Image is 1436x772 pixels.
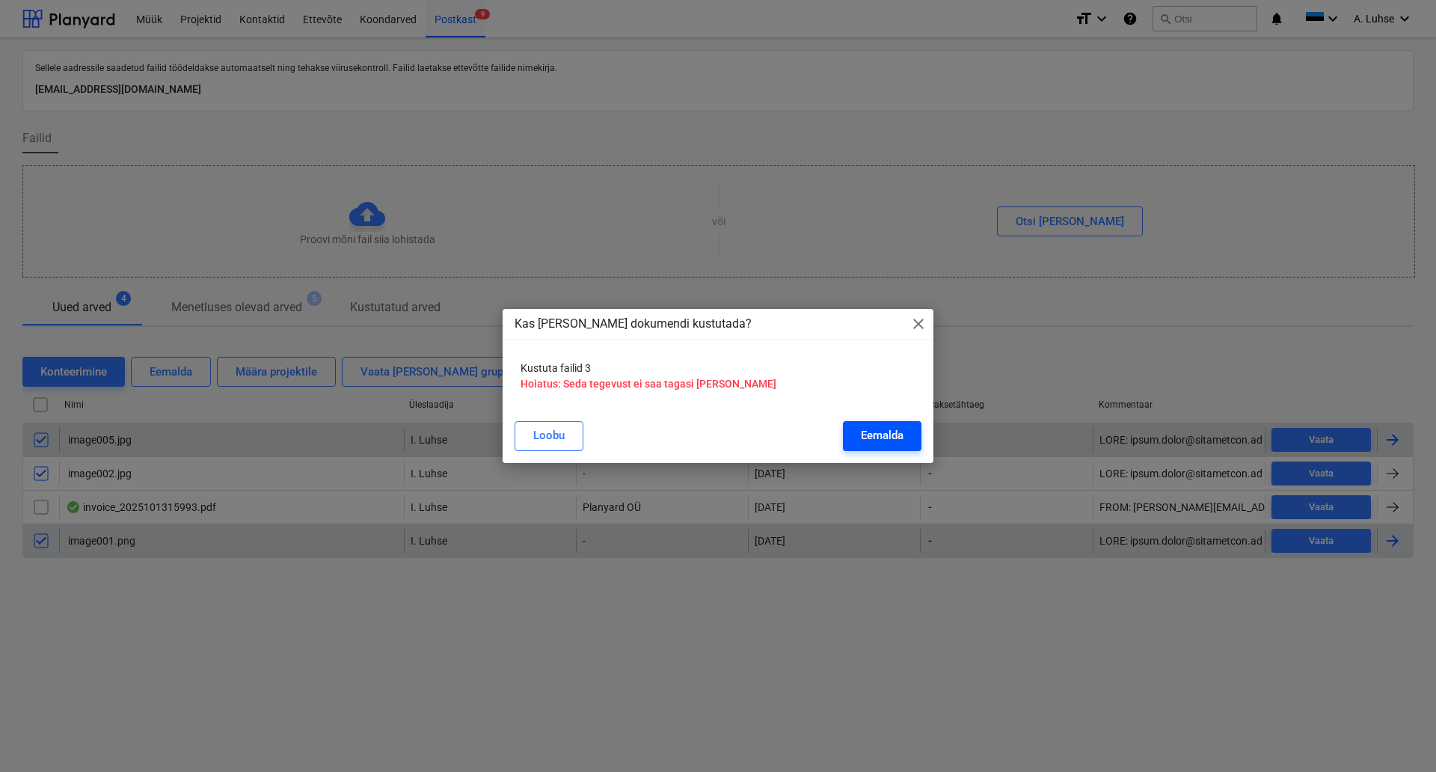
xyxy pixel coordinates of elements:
p: Kustuta failid 3 [521,361,915,376]
div: Eemalda [861,426,903,445]
div: Loobu [533,426,565,445]
iframe: Chat Widget [1361,700,1436,772]
span: close [909,315,927,333]
p: Kas [PERSON_NAME] dokumendi kustutada? [515,315,752,333]
button: Eemalda [843,421,921,451]
div: Vestlusvidin [1361,700,1436,772]
p: Hoiatus: Seda tegevust ei saa tagasi [PERSON_NAME] [521,376,915,391]
button: Loobu [515,421,583,451]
